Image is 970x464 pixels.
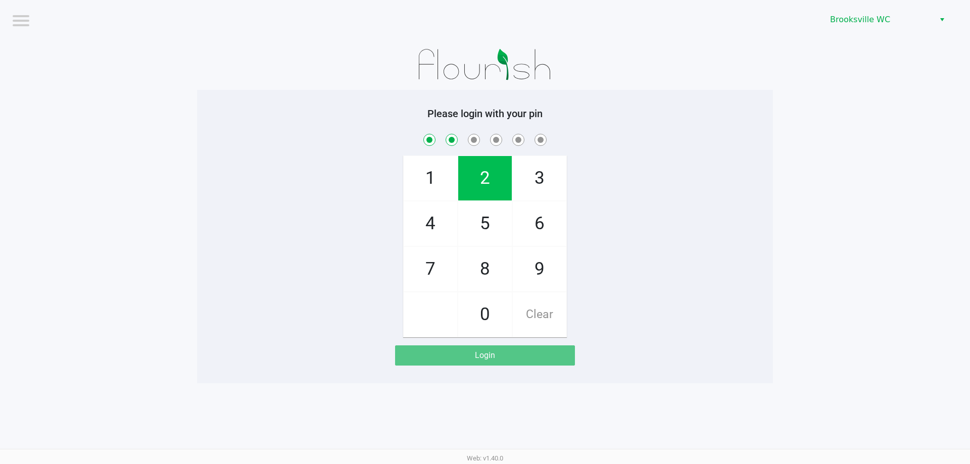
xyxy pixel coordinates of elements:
span: 0 [458,292,512,337]
span: 7 [404,247,457,291]
span: 6 [513,201,566,246]
span: 9 [513,247,566,291]
span: Web: v1.40.0 [467,454,503,462]
h5: Please login with your pin [205,108,765,120]
button: Select [935,11,949,29]
span: 3 [513,156,566,200]
span: 5 [458,201,512,246]
span: 1 [404,156,457,200]
span: 4 [404,201,457,246]
span: 2 [458,156,512,200]
span: Brooksville WC [830,14,929,26]
span: 8 [458,247,512,291]
span: Clear [513,292,566,337]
